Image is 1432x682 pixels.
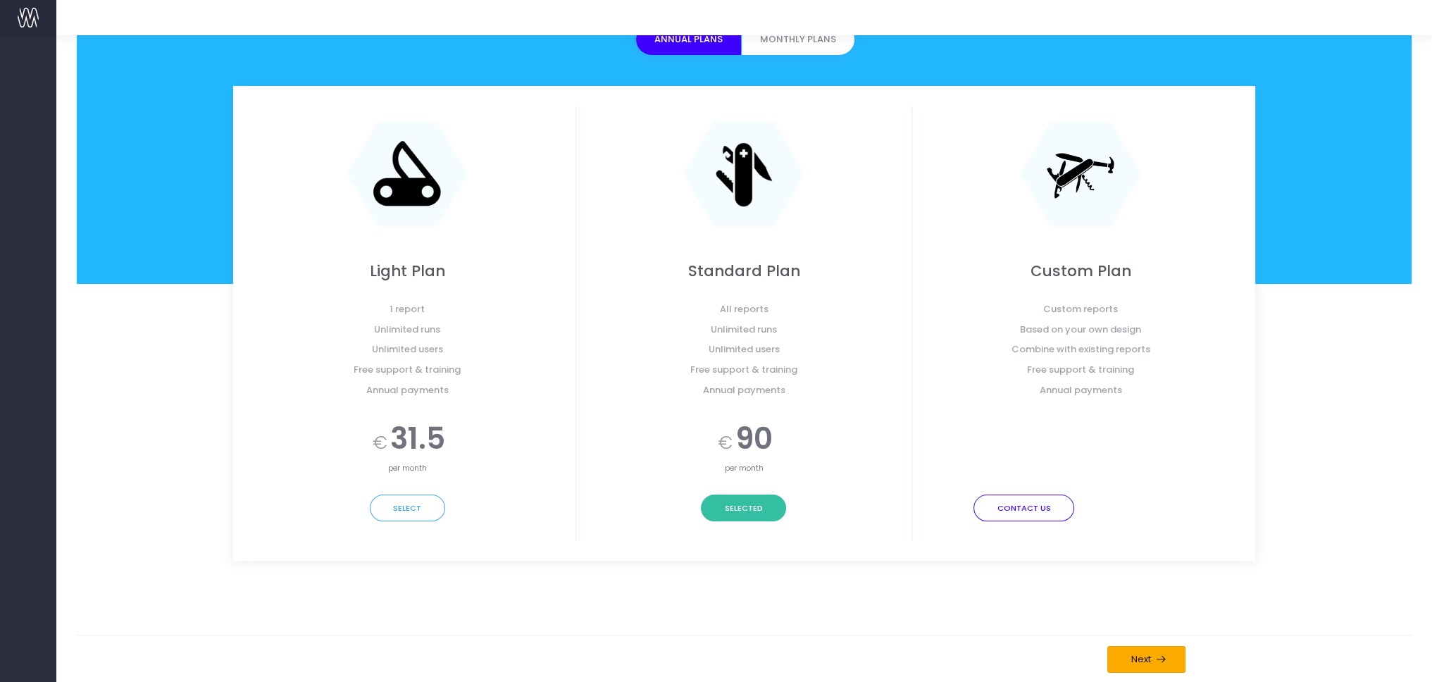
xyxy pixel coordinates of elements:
span: 31.5 [390,417,445,461]
span: Unlimited users [587,340,902,360]
button: Monthly Plans [742,24,854,55]
span: Annual payments [250,380,565,401]
img: knife-std.png [709,139,779,210]
span: per month [388,463,427,473]
span: Based on your own design [923,320,1238,340]
button: Annual Plans [636,24,741,55]
button: Select [370,495,445,521]
span: Free support & training [250,360,565,380]
img: knife-complex.png [1045,139,1116,210]
span: Custom reports [923,299,1238,320]
span: Unlimited runs [587,320,902,340]
button: Selected [701,495,786,521]
span: Free support & training [587,360,902,380]
h2: Custom Plan [923,262,1238,280]
span: Free support & training [923,360,1238,380]
span: 90 [735,417,773,461]
span: per month [724,463,763,473]
span: € [718,430,733,457]
span: Combine with existing reports [923,340,1238,360]
h2: Standard Plan [587,262,902,280]
span: All reports [587,299,902,320]
span: 1 report [250,299,565,320]
span: Unlimited users [250,340,565,360]
span: € [373,430,387,457]
span: Annual payments [587,380,902,401]
span: Next [1126,654,1151,665]
h2: Light Plan [250,262,565,280]
button: Contact Us [973,495,1074,521]
span: Unlimited runs [250,320,565,340]
img: knife-simple.png [372,139,442,210]
span: Annual payments [923,380,1238,401]
button: Next [1107,646,1186,673]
